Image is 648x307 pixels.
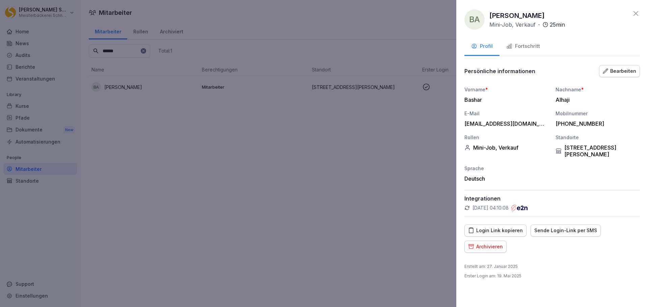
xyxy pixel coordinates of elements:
[464,175,549,182] div: Deutsch
[464,86,549,93] div: Vorname
[464,144,549,151] div: Mini-Job, Verkauf
[464,165,549,172] div: Sprache
[556,110,640,117] div: Mobilnummer
[468,243,503,250] div: Archivieren
[464,96,545,103] div: Bashar
[556,86,640,93] div: Nachname
[464,110,549,117] div: E-Mail
[556,120,637,127] div: [PHONE_NUMBER]
[464,9,485,30] div: BA
[464,68,535,74] p: Persönliche informationen
[464,273,521,279] p: Erster Login am : 19. Mai 2025
[603,67,636,75] div: Bearbeiten
[464,195,640,202] p: Integrationen
[556,96,637,103] div: Alhaji
[489,10,545,21] p: [PERSON_NAME]
[468,227,523,234] div: Login Link kopieren
[550,21,565,29] p: 25 min
[464,134,549,141] div: Rollen
[473,205,509,211] p: [DATE] 04:10:08
[464,241,507,253] button: Archivieren
[464,120,545,127] div: [EMAIL_ADDRESS][DOMAIN_NAME]
[500,38,547,56] button: Fortschritt
[464,264,518,270] p: Erstellt am : 27. Januar 2025
[556,144,640,158] div: [STREET_ADDRESS][PERSON_NAME]
[489,21,536,29] p: Mini-Job, Verkauf
[556,134,640,141] div: Standorte
[464,38,500,56] button: Profil
[534,227,597,234] div: Sende Login-Link per SMS
[506,42,540,50] div: Fortschritt
[464,224,526,237] button: Login Link kopieren
[531,224,601,237] button: Sende Login-Link per SMS
[511,205,528,211] img: e2n.png
[599,65,640,77] button: Bearbeiten
[471,42,493,50] div: Profil
[489,21,565,29] div: ·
